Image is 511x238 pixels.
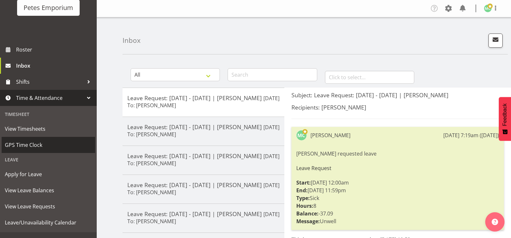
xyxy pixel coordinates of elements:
[5,140,92,150] span: GPS Time Clock
[263,94,280,102] p: [DATE]
[2,108,95,121] div: Timesheet
[502,103,508,126] span: Feedback
[127,218,176,224] h6: To: [PERSON_NAME]
[5,218,92,227] span: Leave/Unavailability Calendar
[263,210,280,218] p: [DATE]
[296,130,307,140] img: melissa-cowen2635.jpg
[2,214,95,231] a: Leave/Unavailability Calendar
[127,210,280,217] h5: Leave Request: [DATE] - [DATE] | [PERSON_NAME]
[127,102,176,109] h6: To: [PERSON_NAME]
[2,198,95,214] a: View Leave Requests
[296,195,310,202] strong: Type:
[127,181,280,188] h5: Leave Request: [DATE] - [DATE] | [PERSON_NAME]
[296,165,499,171] h6: Leave Request
[296,210,319,217] strong: Balance:
[127,152,280,159] h5: Leave Request: [DATE] - [DATE] | [PERSON_NAME]
[228,68,317,81] input: Search
[2,137,95,153] a: GPS Time Clock
[127,123,280,130] h5: Leave Request: [DATE] - [DATE] | [PERSON_NAME]
[492,219,498,225] img: help-xxl-2.png
[296,218,320,225] strong: Message:
[2,166,95,182] a: Apply for Leave
[325,71,414,84] input: Click to select...
[296,148,499,227] div: [PERSON_NAME] requested leave [DATE] 12:00am [DATE] 11:59pm Sick 8 -37.09 Unwell
[127,160,176,167] h6: To: [PERSON_NAME]
[5,202,92,211] span: View Leave Requests
[24,3,73,13] div: Petes Emporium
[484,5,492,12] img: melissa-cowen2635.jpg
[127,131,176,138] h6: To: [PERSON_NAME]
[291,104,504,111] h5: Recipients: [PERSON_NAME]
[127,94,280,101] h5: Leave Request: [DATE] - [DATE] | [PERSON_NAME]
[123,37,141,44] h4: Inbox
[296,187,308,194] strong: End:
[16,77,84,87] span: Shifts
[263,181,280,189] p: [DATE]
[263,152,280,160] p: [DATE]
[296,179,311,186] strong: Start:
[499,97,511,141] button: Feedback - Show survey
[310,131,350,139] div: [PERSON_NAME]
[443,131,499,139] div: [DATE] 7:19am ([DATE])
[296,202,313,209] strong: Hours:
[2,182,95,198] a: View Leave Balances
[16,93,84,103] span: Time & Attendance
[16,45,93,54] span: Roster
[5,169,92,179] span: Apply for Leave
[2,153,95,166] div: Leave
[291,91,504,99] h5: Subject: Leave Request: [DATE] - [DATE] | [PERSON_NAME]
[2,121,95,137] a: View Timesheets
[127,189,176,195] h6: To: [PERSON_NAME]
[5,124,92,134] span: View Timesheets
[5,186,92,195] span: View Leave Balances
[263,123,280,131] p: [DATE]
[16,61,93,71] span: Inbox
